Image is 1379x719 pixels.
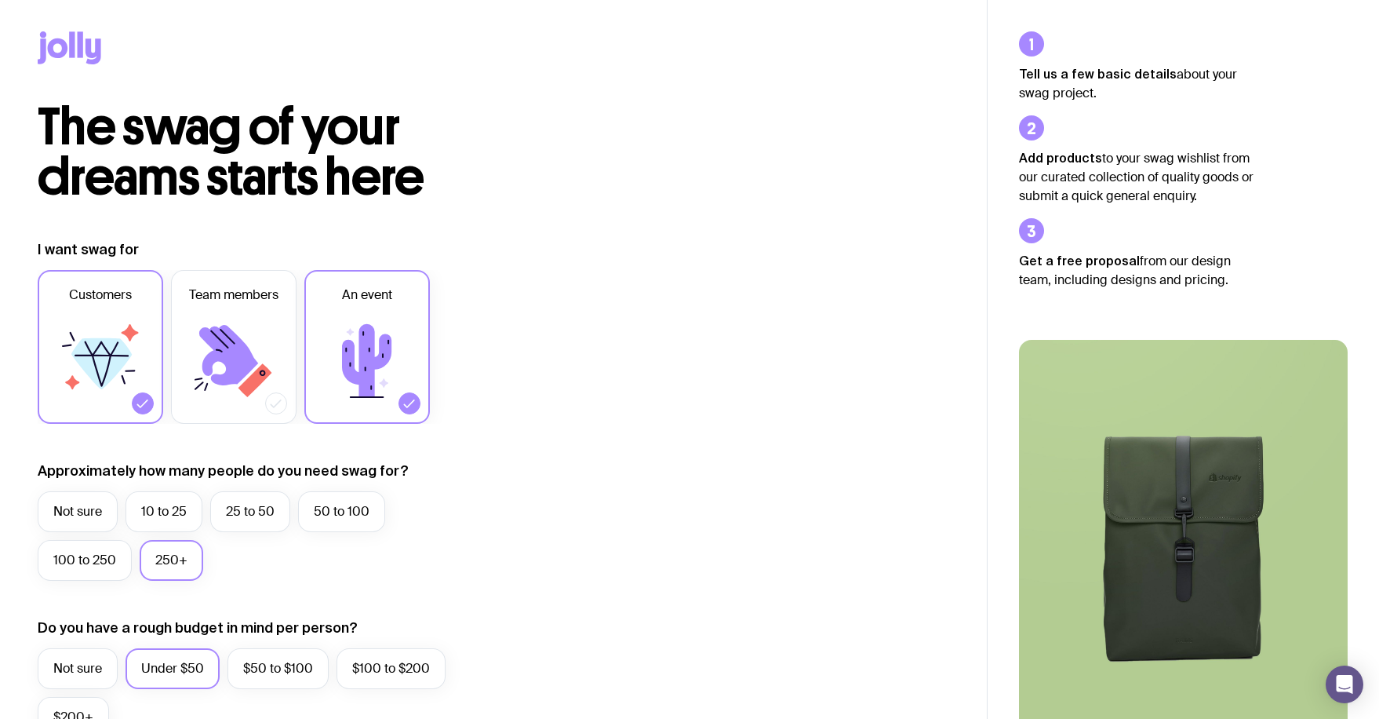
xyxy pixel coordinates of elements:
label: I want swag for [38,240,139,259]
label: 100 to 250 [38,540,132,581]
span: Team members [189,286,278,305]
label: 50 to 100 [298,491,385,532]
label: Under $50 [126,648,220,689]
strong: Get a free proposal [1019,254,1140,268]
label: 250+ [140,540,203,581]
div: Open Intercom Messenger [1326,666,1363,703]
span: An event [342,286,392,305]
label: $50 to $100 [227,648,329,689]
label: $100 to $200 [337,648,446,689]
label: 10 to 25 [126,491,202,532]
p: to your swag wishlist from our curated collection of quality goods or submit a quick general enqu... [1019,148,1254,206]
strong: Add products [1019,151,1102,165]
label: Not sure [38,491,118,532]
span: Customers [69,286,132,305]
p: about your swag project. [1019,64,1254,103]
label: Not sure [38,648,118,689]
label: Do you have a rough budget in mind per person? [38,619,358,637]
p: from our design team, including designs and pricing. [1019,251,1254,290]
span: The swag of your dreams starts here [38,96,424,208]
label: 25 to 50 [210,491,290,532]
label: Approximately how many people do you need swag for? [38,462,409,480]
strong: Tell us a few basic details [1019,67,1177,81]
